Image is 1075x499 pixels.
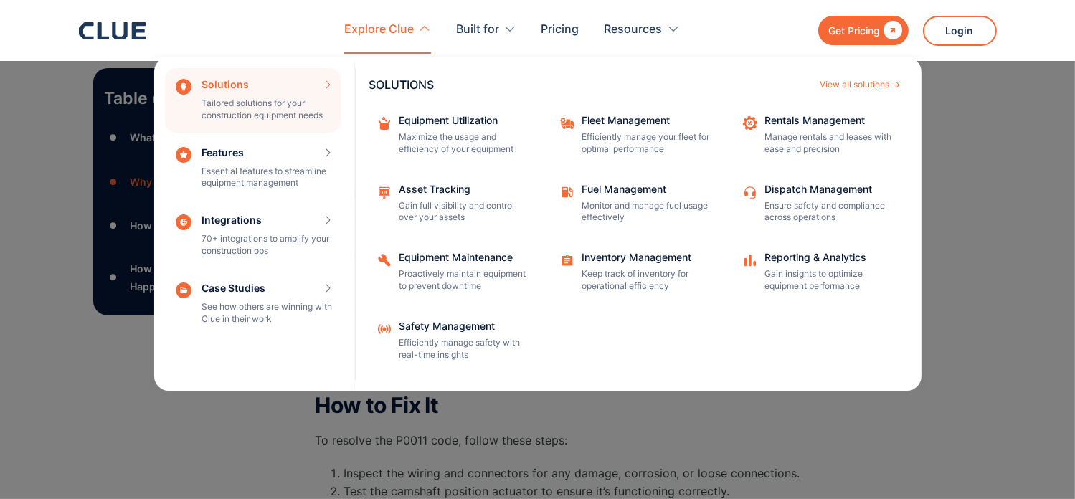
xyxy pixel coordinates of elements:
div: Fuel Management [582,184,711,194]
a: Inventory ManagementKeep track of inventory for operational efficiency [552,245,721,300]
p: Gain insights to optimize equipment performance [765,268,894,293]
div: Explore Clue [344,7,431,52]
div: View all solutions [820,80,890,89]
p: Gain full visibility and control over your assets [399,200,529,224]
p: Keep track of inventory for operational efficiency [582,268,711,293]
div: Equipment Maintenance [399,252,529,262]
div:  [881,22,903,39]
div: Equipment Utilization [399,115,529,125]
p: Efficiently manage your fleet for optimal performance [582,131,711,156]
div: Safety Management [399,321,529,331]
div: Dispatch Management [765,184,894,194]
a: View all solutions [820,80,900,89]
img: Repairing icon [377,252,392,268]
img: Safety Management [377,321,392,337]
div: Rentals Management [765,115,894,125]
div: Fleet Management [582,115,711,125]
nav: Explore Clue [79,54,997,391]
a: Reporting & AnalyticsGain insights to optimize equipment performance [735,245,904,300]
a: Get Pricing [818,16,909,45]
strong: How to Fix It [316,392,439,418]
a: Login [923,16,997,46]
img: Maintenance management icon [377,184,392,200]
div: Reporting & Analytics [765,252,894,262]
div: Explore Clue [344,7,414,52]
p: Maximize the usage and efficiency of your equipment [399,131,529,156]
a: Asset TrackingGain full visibility and control over your assets [369,177,538,232]
div: Resources [605,7,663,52]
img: analytics icon [742,252,758,268]
img: fleet repair icon [559,115,575,131]
img: repair icon image [742,115,758,131]
a: Fuel ManagementMonitor and manage fuel usage effectively [552,177,721,232]
img: repairing box icon [377,115,392,131]
p: Monitor and manage fuel usage effectively [582,200,711,224]
img: Customer support icon [742,184,758,200]
a: Pricing [541,7,579,52]
p: Ensure safety and compliance across operations [765,200,894,224]
img: Task checklist icon [559,252,575,268]
li: Inspect the wiring and connectors for any damage, corrosion, or loose connections. [344,465,889,483]
p: To resolve the P0011 code, follow these steps: [316,432,889,450]
a: Equipment MaintenanceProactively maintain equipment to prevent downtime [369,245,538,300]
p: Manage rentals and leases with ease and precision [765,131,894,156]
p: Efficiently manage safety with real-time insights [399,337,529,361]
div: Built for [456,7,516,52]
div: Built for [456,7,499,52]
div: Asset Tracking [399,184,529,194]
div: Inventory Management [582,252,711,262]
a: Equipment UtilizationMaximize the usage and efficiency of your equipment [369,108,538,163]
div: Get Pricing [829,22,881,39]
a: Rentals ManagementManage rentals and leases with ease and precision [735,108,904,163]
a: Dispatch ManagementEnsure safety and compliance across operations [735,177,904,232]
img: fleet fuel icon [559,184,575,200]
a: Fleet ManagementEfficiently manage your fleet for optimal performance [552,108,721,163]
a: Safety ManagementEfficiently manage safety with real-time insights [369,314,538,369]
p: Proactively maintain equipment to prevent downtime [399,268,529,293]
div: SOLUTIONS [369,79,813,90]
div: Resources [605,7,680,52]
